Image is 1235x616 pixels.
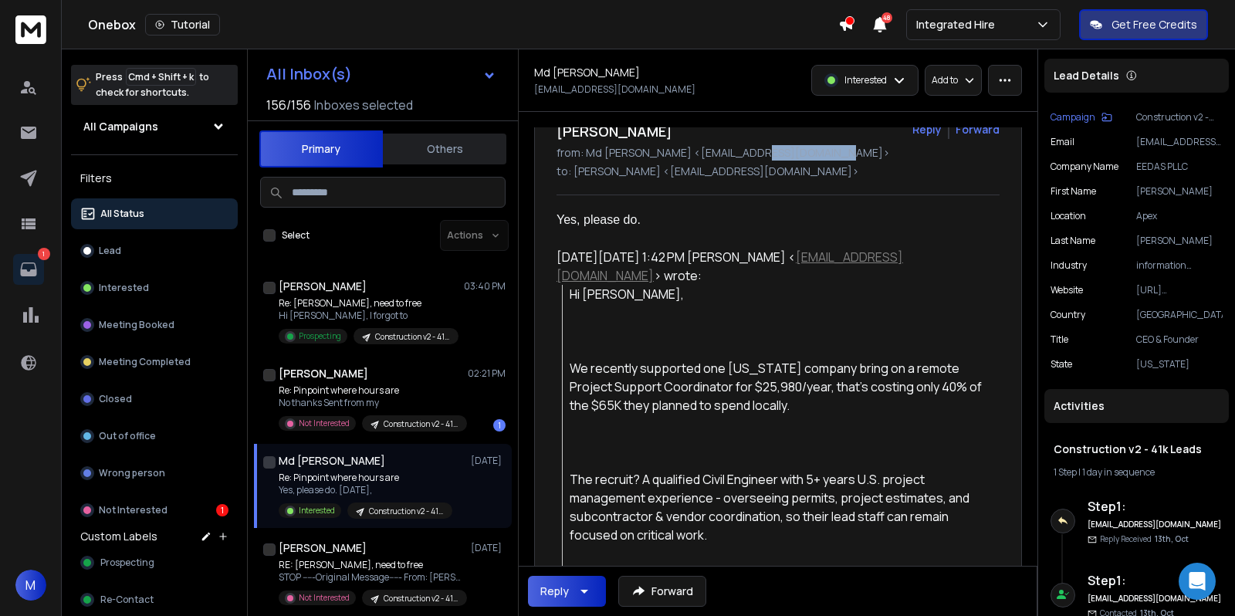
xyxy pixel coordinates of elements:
p: No thanks Sent from my [279,397,464,409]
label: Select [282,229,310,242]
h1: Md [PERSON_NAME] [279,453,385,469]
button: Reply [528,576,606,607]
span: 1 Step [1054,465,1077,479]
div: 1 [216,504,228,516]
p: [DATE] [471,455,506,467]
p: [DATE] [471,542,506,554]
h3: Custom Labels [80,529,157,544]
button: Campaign [1051,111,1112,124]
p: Meeting Completed [99,356,191,368]
h1: Md [PERSON_NAME] [534,65,640,80]
h6: Step 1 : [1088,497,1223,516]
p: 02:21 PM [468,367,506,380]
button: Prospecting [71,547,238,578]
p: Re: [PERSON_NAME], need to free [279,297,458,310]
p: Interested [844,74,887,86]
span: 1 day in sequence [1082,465,1155,479]
div: Reply [540,584,569,599]
p: State [1051,358,1072,371]
div: Open Intercom Messenger [1179,563,1216,600]
p: 03:40 PM [464,280,506,293]
p: to: [PERSON_NAME] <[EMAIL_ADDRESS][DOMAIN_NAME]> [557,164,1000,179]
p: Company Name [1051,161,1118,173]
p: Hi [PERSON_NAME], I forgot to [279,310,458,322]
a: 1 [13,254,44,285]
span: 13th, Oct [1155,533,1189,544]
p: [US_STATE] [1136,358,1223,371]
p: Lead [99,245,121,257]
p: Integrated Hire [916,17,1001,32]
p: Construction v2 - 41k Leads [384,593,458,604]
p: CEO & Founder [1136,333,1223,346]
button: Meeting Completed [71,347,238,377]
span: Prospecting [100,557,154,569]
div: 1 [493,419,506,432]
span: Re-Contact [100,594,154,606]
p: Wrong person [99,467,165,479]
p: [EMAIL_ADDRESS][DOMAIN_NAME] [1136,136,1223,148]
p: Not Interested [299,418,350,429]
p: Add to [932,74,958,86]
h1: All Inbox(s) [266,66,352,82]
p: Meeting Booked [99,319,174,331]
h1: [PERSON_NAME] [279,540,367,556]
div: [DATE][DATE] 1:42 PM [PERSON_NAME] < > wrote: [557,248,987,285]
p: EEDAS PLLC [1136,161,1223,173]
div: Yes, please do. [557,211,987,229]
button: Lead [71,235,238,266]
button: Others [383,132,506,166]
p: Last Name [1051,235,1095,247]
button: Forward [618,576,706,607]
h3: Filters [71,168,238,189]
h6: Step 1 : [1088,571,1223,590]
p: Construction v2 - 41k Leads [1136,111,1223,124]
p: location [1051,210,1086,222]
button: Meeting Booked [71,310,238,340]
button: Not Interested1 [71,495,238,526]
p: Closed [99,393,132,405]
p: website [1051,284,1083,296]
p: RE: [PERSON_NAME], need to free [279,559,464,571]
p: Get Free Credits [1111,17,1197,32]
button: Wrong person [71,458,238,489]
div: | [1054,466,1220,479]
p: Construction v2 - 41k Leads [375,331,449,343]
button: Closed [71,384,238,415]
p: Out of office [99,430,156,442]
button: Re-Contact [71,584,238,615]
div: Forward [956,122,1000,137]
p: Prospecting [299,330,341,342]
div: Onebox [88,14,838,36]
h1: Construction v2 - 41k Leads [1054,442,1220,457]
p: STOP -----Original Message----- From: [PERSON_NAME] [279,571,464,584]
p: Not Interested [299,592,350,604]
p: Interested [299,505,335,516]
button: Out of office [71,421,238,452]
div: Activities [1044,389,1229,423]
button: Interested [71,272,238,303]
p: [EMAIL_ADDRESS][DOMAIN_NAME] [534,83,695,96]
h3: Inboxes selected [314,96,413,114]
button: Tutorial [145,14,220,36]
p: 1 [38,248,50,260]
h1: All Campaigns [83,119,158,134]
span: Cmd + Shift + k [126,68,196,86]
button: M [15,570,46,601]
button: Primary [259,130,383,168]
p: [PERSON_NAME] [1136,235,1223,247]
p: Not Interested [99,504,167,516]
button: All Campaigns [71,111,238,142]
p: title [1051,333,1068,346]
p: Lead Details [1054,68,1119,83]
p: Email [1051,136,1074,148]
p: Re: Pinpoint where hours are [279,384,464,397]
p: [PERSON_NAME] [1136,185,1223,198]
p: Yes, please do. [DATE], [279,484,452,496]
button: Reply [912,122,942,137]
p: Country [1051,309,1085,321]
button: Get Free Credits [1079,9,1208,40]
span: 48 [881,12,892,23]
